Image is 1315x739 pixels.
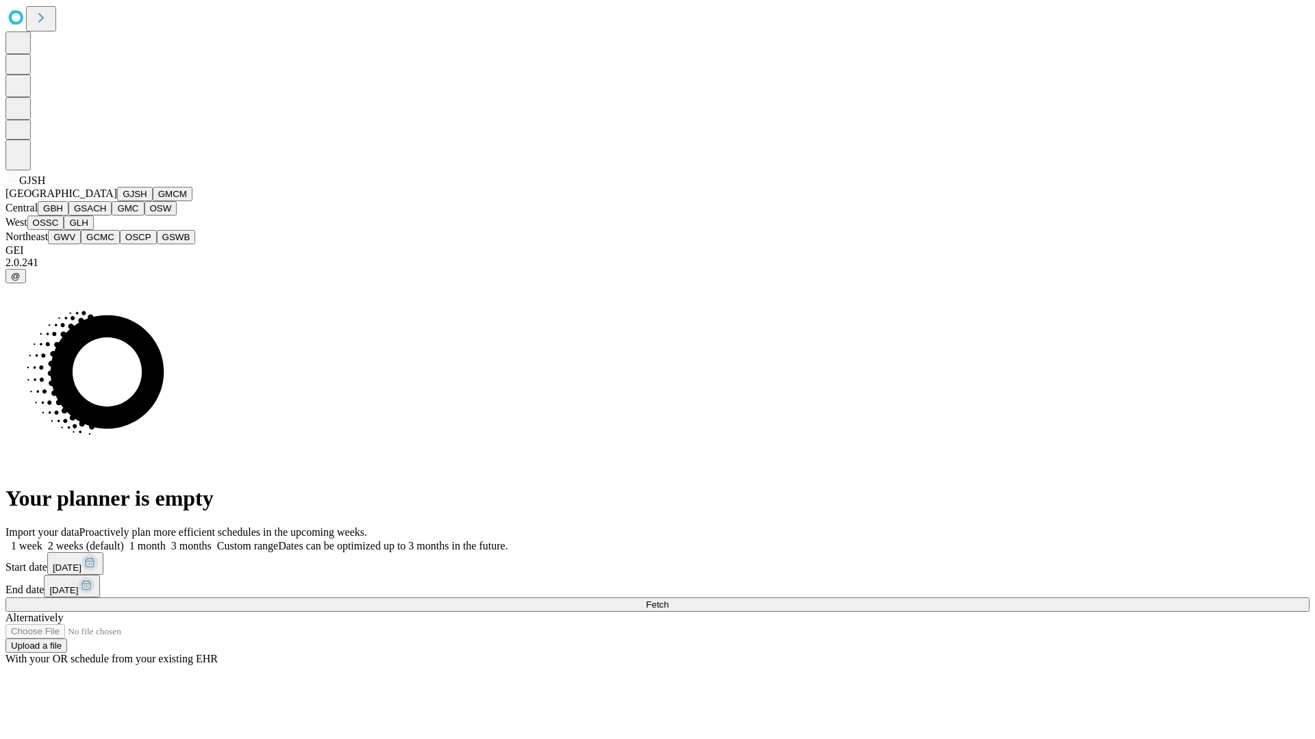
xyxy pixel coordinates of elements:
[53,562,82,573] span: [DATE]
[278,540,508,552] span: Dates can be optimized up to 3 months in the future.
[64,216,93,230] button: GLH
[5,526,79,538] span: Import your data
[11,271,21,281] span: @
[5,216,27,228] span: West
[217,540,278,552] span: Custom range
[5,486,1310,511] h1: Your planner is empty
[117,187,153,201] button: GJSH
[171,540,212,552] span: 3 months
[5,638,67,653] button: Upload a file
[5,231,48,242] span: Northeast
[5,612,63,623] span: Alternatively
[68,201,112,216] button: GSACH
[49,585,78,595] span: [DATE]
[5,597,1310,612] button: Fetch
[5,552,1310,575] div: Start date
[120,230,157,244] button: OSCP
[112,201,144,216] button: GMC
[19,174,45,186] span: GJSH
[129,540,166,552] span: 1 month
[11,540,42,552] span: 1 week
[153,187,192,201] button: GMCM
[5,575,1310,597] div: End date
[47,552,103,575] button: [DATE]
[27,216,64,230] button: OSSC
[646,599,668,610] span: Fetch
[5,244,1310,257] div: GEI
[44,575,100,597] button: [DATE]
[79,526,367,538] span: Proactively plan more efficient schedules in the upcoming weeks.
[5,187,117,199] span: [GEOGRAPHIC_DATA]
[48,230,81,244] button: GWV
[145,201,177,216] button: OSW
[48,540,124,552] span: 2 weeks (default)
[81,230,120,244] button: GCMC
[5,269,26,283] button: @
[5,202,38,213] span: Central
[5,257,1310,269] div: 2.0.241
[157,230,196,244] button: GSWB
[38,201,68,216] button: GBH
[5,653,218,664] span: With your OR schedule from your existing EHR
